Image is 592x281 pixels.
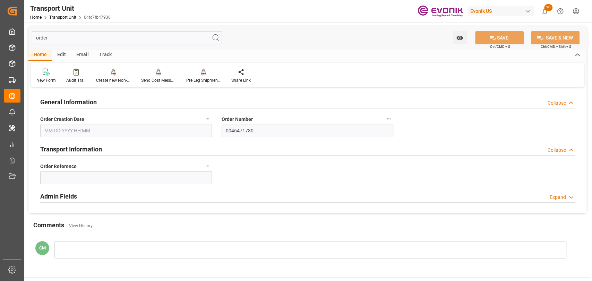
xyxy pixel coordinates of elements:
[467,6,534,16] div: Evonik US
[467,5,537,18] button: Evonik US
[453,31,467,44] button: open menu
[28,49,52,61] div: Home
[96,77,131,84] div: Create new Non-Conformance
[66,77,86,84] div: Audit Trail
[40,97,97,107] h2: General Information
[231,77,251,84] div: Share Link
[537,3,552,19] button: show 20 new notifications
[40,144,102,154] h2: Transport Information
[222,116,253,123] span: Order Number
[30,15,42,20] a: Home
[531,31,580,44] button: SAVE & NEW
[548,147,566,154] div: Collapse
[52,49,71,61] div: Edit
[203,114,212,123] button: Order Creation Date
[94,49,117,61] div: Track
[40,192,77,201] h2: Admin Fields
[40,163,77,170] span: Order Reference
[552,3,568,19] button: Help Center
[40,124,212,137] input: MM-DD-YYYY HH:MM
[49,15,76,20] a: Transport Unit
[203,161,212,170] button: Order Reference
[384,114,393,123] button: Order Number
[141,77,176,84] div: Send Cost Message to [PERSON_NAME]
[550,194,566,201] div: Expand
[71,49,94,61] div: Email
[544,4,552,11] span: 20
[490,44,510,49] span: Ctrl/CMD + S
[418,5,463,17] img: Evonik-brand-mark-Deep-Purple-RGB.jpeg_1700498283.jpeg
[541,44,571,49] span: Ctrl/CMD + Shift + S
[30,3,111,14] div: Transport Unit
[36,77,56,84] div: New Form
[475,31,524,44] button: SAVE
[39,245,46,251] span: CM
[33,220,64,230] h2: Comments
[40,116,84,123] span: Order Creation Date
[186,77,221,84] div: Pre Leg Shipment Inbound
[32,31,222,44] input: Search Fields
[69,223,93,228] a: View History
[548,99,566,107] div: Collapse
